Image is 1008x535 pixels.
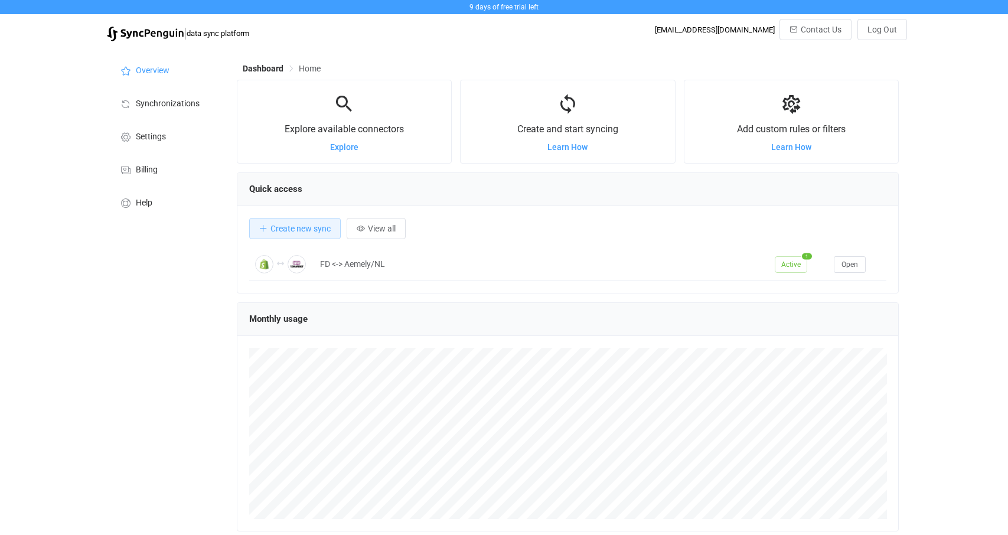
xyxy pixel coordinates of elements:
span: Create new sync [270,224,331,233]
img: syncpenguin.svg [107,27,184,41]
button: Create new sync [249,218,341,239]
span: Add custom rules or filters [737,123,846,135]
span: Home [299,64,321,73]
span: Explore available connectors [285,123,404,135]
span: Log Out [867,25,897,34]
button: Log Out [857,19,907,40]
span: Synchronizations [136,99,200,109]
span: Monthly usage [249,314,308,324]
a: Settings [107,119,225,152]
span: Overview [136,66,169,76]
a: Learn How [771,142,811,152]
button: View all [347,218,406,239]
a: Synchronizations [107,86,225,119]
a: Explore [330,142,358,152]
a: Overview [107,53,225,86]
a: |data sync platform [107,25,249,41]
span: data sync platform [187,29,249,38]
span: Settings [136,132,166,142]
span: 9 days of free trial left [469,3,539,11]
span: Help [136,198,152,208]
a: Billing [107,152,225,185]
a: Learn How [547,142,588,152]
span: Contact Us [801,25,841,34]
span: Dashboard [243,64,283,73]
span: Quick access [249,184,302,194]
button: Contact Us [779,19,852,40]
div: Breadcrumb [243,64,321,73]
div: [EMAIL_ADDRESS][DOMAIN_NAME] [655,25,775,34]
span: | [184,25,187,41]
span: Create and start syncing [517,123,618,135]
span: View all [368,224,396,233]
a: Help [107,185,225,218]
span: Billing [136,165,158,175]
